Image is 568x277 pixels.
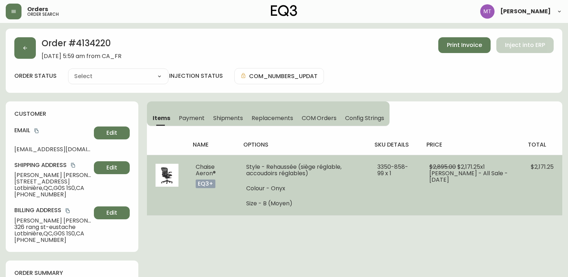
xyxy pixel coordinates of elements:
span: Config Strings [345,114,384,122]
span: $2,171.25 x 1 [457,163,485,171]
span: Shipments [213,114,243,122]
span: Chaise Aeron® [196,163,216,177]
span: $2,171.25 [531,163,554,171]
button: Edit [94,126,130,139]
button: copy [64,207,71,214]
button: copy [33,127,40,134]
p: eq3+ [196,180,215,188]
span: $2,895.00 [429,163,456,171]
button: Edit [94,161,130,174]
span: Edit [106,129,117,137]
span: COM Orders [302,114,337,122]
span: Payment [179,114,205,122]
li: Size - B (Moyen) [246,200,360,207]
span: Items [153,114,170,122]
span: Edit [106,164,117,172]
img: 2e798f56-32e1-4fd4-9cff-c80580a06b69.jpg [156,164,178,187]
span: [PERSON_NAME] [PERSON_NAME] [14,172,91,178]
h4: name [193,141,232,149]
span: [PERSON_NAME] [PERSON_NAME] [14,218,91,224]
span: [PHONE_NUMBER] [14,191,91,198]
span: [STREET_ADDRESS] [14,178,91,185]
h4: total [528,141,557,149]
li: Colour - Onyx [246,185,360,192]
span: 326 rang st-eustache [14,224,91,230]
span: Replacements [252,114,293,122]
span: [PERSON_NAME] - All Sale - [DATE] [429,169,508,184]
button: Print Invoice [438,37,491,53]
h4: options [243,141,363,149]
li: Style - Rehaussée (siège réglable, accoudoirs réglables) [246,164,360,177]
h2: Order # 4134220 [42,37,121,53]
span: [PERSON_NAME] [500,9,551,14]
h5: order search [27,12,59,16]
label: order status [14,72,57,80]
img: 397d82b7ede99da91c28605cdd79fceb [480,4,495,19]
button: Edit [94,206,130,219]
span: [EMAIL_ADDRESS][DOMAIN_NAME] [14,146,91,153]
span: Orders [27,6,48,12]
h4: Billing Address [14,206,91,214]
button: copy [70,162,77,169]
span: Edit [106,209,117,217]
span: 3350-858-99 x 1 [377,163,408,177]
span: [PHONE_NUMBER] [14,237,91,243]
span: Lotbinière , QC , G0S 1S0 , CA [14,185,91,191]
img: logo [271,5,297,16]
h4: sku details [374,141,415,149]
h4: Shipping Address [14,161,91,169]
h4: order summary [14,269,130,277]
h4: injection status [169,72,223,80]
h4: customer [14,110,130,118]
span: Lotbinière , QC , G0S 1S0 , CA [14,230,91,237]
span: Print Invoice [447,41,482,49]
h4: price [426,141,516,149]
span: [DATE] 5:59 am from CA_FR [42,53,121,59]
h4: Email [14,126,91,134]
